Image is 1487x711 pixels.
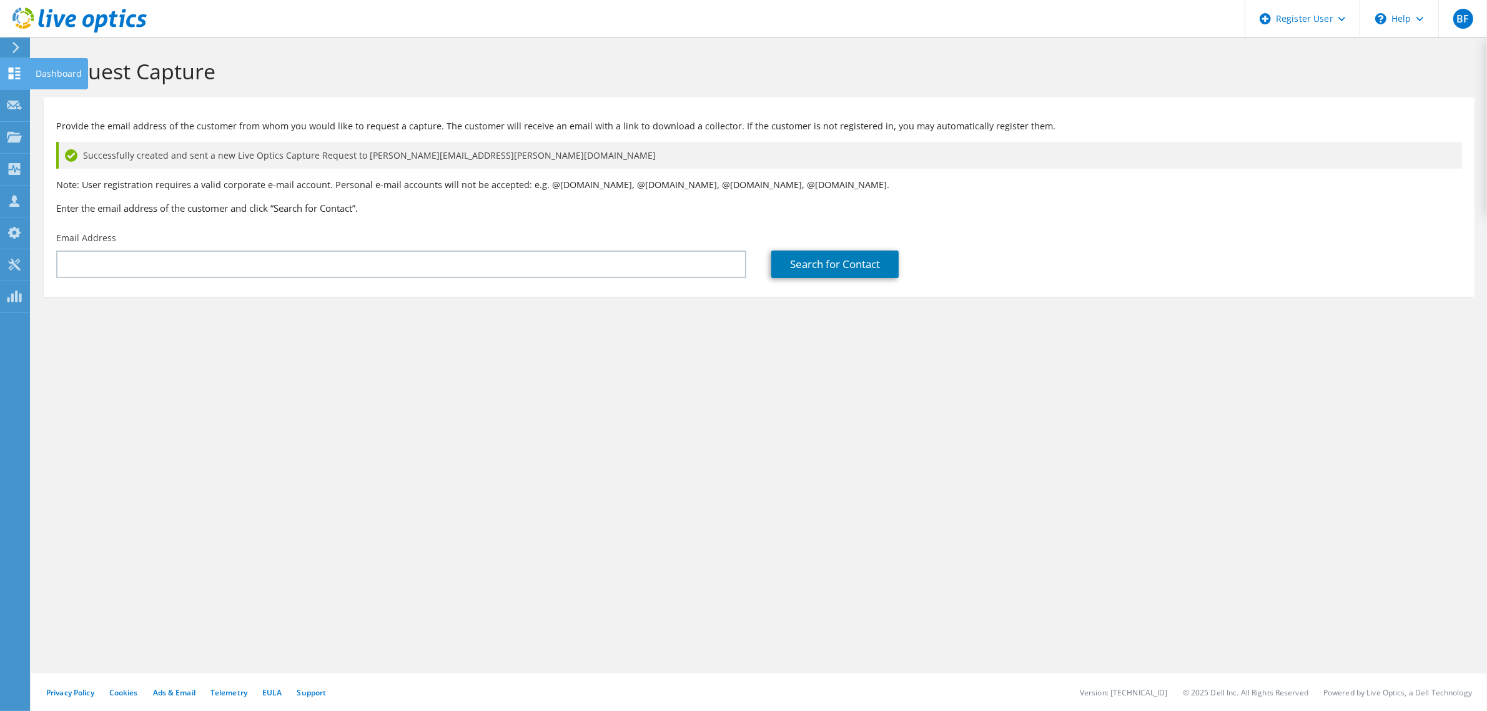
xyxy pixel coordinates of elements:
a: Privacy Policy [46,687,94,698]
a: Ads & Email [153,687,195,698]
label: Email Address [56,232,116,244]
a: Search for Contact [771,251,899,278]
li: Version: [TECHNICAL_ID] [1080,687,1168,698]
svg: \n [1375,13,1386,24]
a: EULA [262,687,282,698]
div: Dashboard [29,58,88,89]
a: Telemetry [210,687,247,698]
h3: Enter the email address of the customer and click “Search for Contact”. [56,201,1462,215]
span: Successfully created and sent a new Live Optics Capture Request to [PERSON_NAME][EMAIL_ADDRESS][P... [83,149,656,162]
span: BF [1453,9,1473,29]
li: Powered by Live Optics, a Dell Technology [1323,687,1472,698]
h1: Request Capture [50,58,1462,84]
a: Support [297,687,326,698]
a: Cookies [109,687,138,698]
li: © 2025 Dell Inc. All Rights Reserved [1183,687,1308,698]
p: Note: User registration requires a valid corporate e-mail account. Personal e-mail accounts will ... [56,178,1462,192]
p: Provide the email address of the customer from whom you would like to request a capture. The cust... [56,119,1462,133]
